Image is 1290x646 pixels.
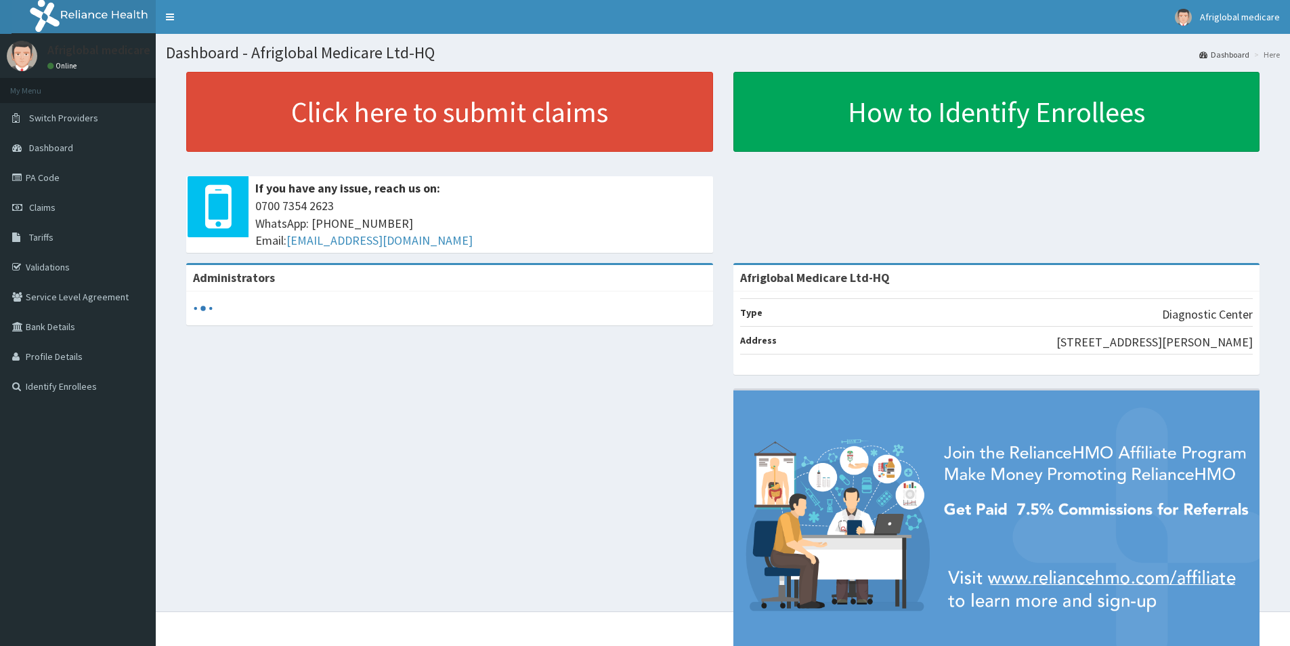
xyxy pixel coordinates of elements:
p: Afriglobal medicare [47,44,150,56]
span: 0700 7354 2623 WhatsApp: [PHONE_NUMBER] Email: [255,197,706,249]
li: Here [1251,49,1280,60]
b: Administrators [193,270,275,285]
b: Type [740,306,762,319]
a: How to Identify Enrollees [733,72,1260,152]
span: Dashboard [29,142,73,154]
a: Dashboard [1199,49,1249,60]
span: Claims [29,201,56,214]
span: Tariffs [29,231,53,243]
span: Afriglobal medicare [1200,11,1280,23]
img: User Image [1175,9,1192,26]
b: If you have any issue, reach us on: [255,180,440,196]
a: [EMAIL_ADDRESS][DOMAIN_NAME] [286,233,473,248]
span: Switch Providers [29,112,98,124]
img: User Image [7,41,37,71]
b: Address [740,334,777,346]
strong: Afriglobal Medicare Ltd-HQ [740,270,890,285]
h1: Dashboard - Afriglobal Medicare Ltd-HQ [166,44,1280,62]
a: Online [47,61,80,70]
svg: audio-loading [193,298,213,319]
a: Click here to submit claims [186,72,713,152]
p: Diagnostic Center [1162,306,1253,323]
p: [STREET_ADDRESS][PERSON_NAME] [1056,334,1253,351]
